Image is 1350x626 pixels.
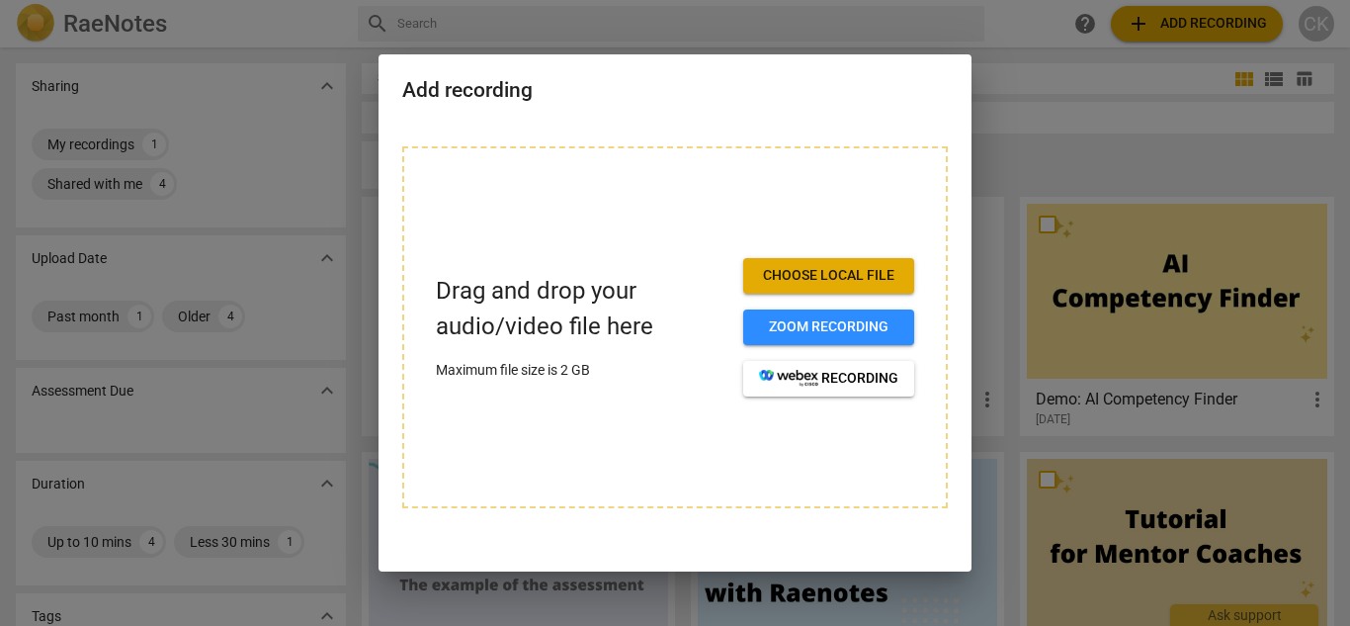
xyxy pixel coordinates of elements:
[436,274,727,343] p: Drag and drop your audio/video file here
[743,258,914,294] button: Choose local file
[743,361,914,397] button: recording
[759,369,898,389] span: recording
[436,360,727,381] p: Maximum file size is 2 GB
[402,78,948,103] h2: Add recording
[759,317,898,337] span: Zoom recording
[759,266,898,286] span: Choose local file
[743,310,914,345] button: Zoom recording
